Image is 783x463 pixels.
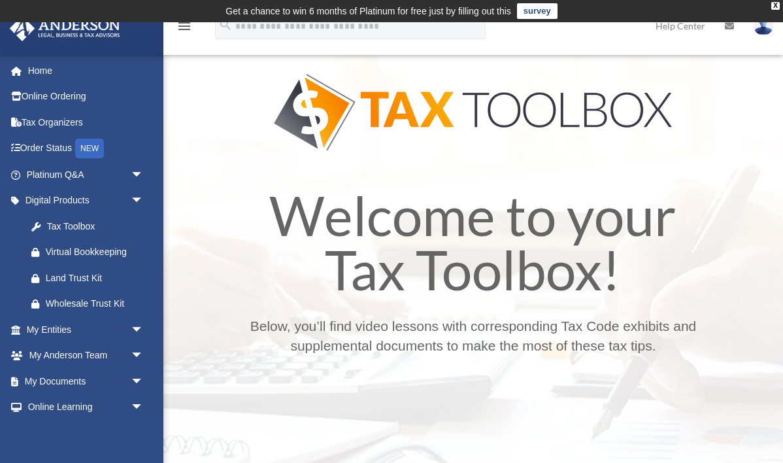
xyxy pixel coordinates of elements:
span: arrow_drop_down [131,368,157,395]
div: Wholesale Trust Kit [46,296,147,312]
a: Land Trust Kit [18,265,163,291]
a: Tax Toolbox [18,213,157,239]
img: Anderson Advisors Platinum Portal [6,16,124,41]
a: Online Learningarrow_drop_down [9,394,163,420]
a: Wholesale Trust Kit [18,291,163,317]
a: Online Ordering [9,84,163,110]
i: menu [176,18,192,34]
img: User Pic [754,16,773,35]
a: My Anderson Teamarrow_drop_down [9,343,163,369]
span: arrow_drop_down [131,394,157,421]
span: arrow_drop_down [131,162,157,188]
span: arrow_drop_down [131,188,157,214]
a: Digital Productsarrow_drop_down [9,188,163,214]
a: menu [176,23,192,34]
a: My Entitiesarrow_drop_down [9,317,163,343]
h1: Welcome to your Tax Toolbox! [225,188,721,303]
div: Get a chance to win 6 months of Platinum for free just by filling out this [225,3,511,19]
div: close [771,2,780,10]
a: Tax Organizers [9,109,163,135]
a: Platinum Q&Aarrow_drop_down [9,162,163,188]
div: NEW [75,139,104,158]
a: Home [9,58,163,84]
i: search [218,18,233,32]
div: Land Trust Kit [46,270,147,286]
p: Below, you’ll find video lessons with corresponding Tax Code exhibits and supplemental documents ... [225,317,721,355]
a: survey [517,3,558,19]
div: Tax Toolbox [46,218,141,235]
a: Order StatusNEW [9,135,163,162]
img: Tax Tool Box Logo [274,74,672,150]
div: Virtual Bookkeeping [46,244,147,260]
a: My Documentsarrow_drop_down [9,368,163,394]
a: Virtual Bookkeeping [18,239,163,266]
span: arrow_drop_down [131,343,157,369]
span: arrow_drop_down [131,317,157,343]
